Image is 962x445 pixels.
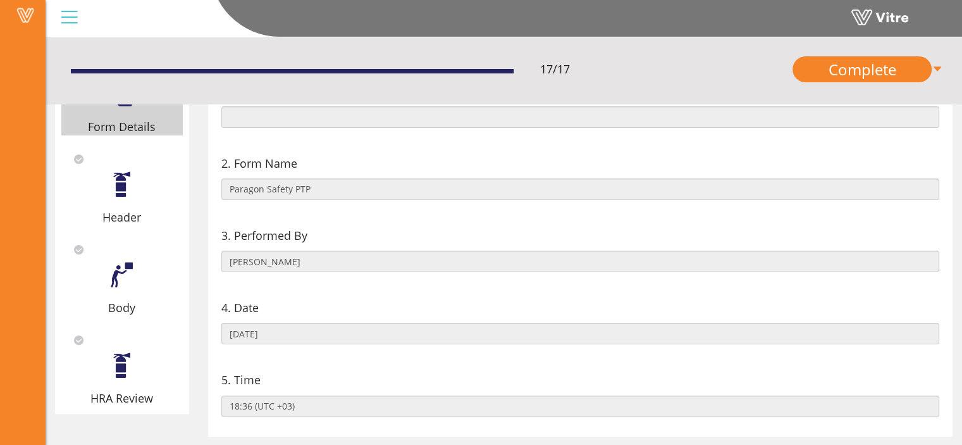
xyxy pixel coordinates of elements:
span: 2. Form Name [221,154,297,172]
div: HRA Review [61,389,183,407]
span: 5. Time [221,371,261,389]
span: 3. Performed By [221,227,307,244]
div: Body [61,299,183,317]
span: 4. Date [221,299,259,317]
div: Header [61,208,183,226]
span: 17 / 17 [540,60,570,78]
div: Form Details [61,118,183,135]
a: Complete [792,56,932,82]
span: caret-down [932,56,943,82]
